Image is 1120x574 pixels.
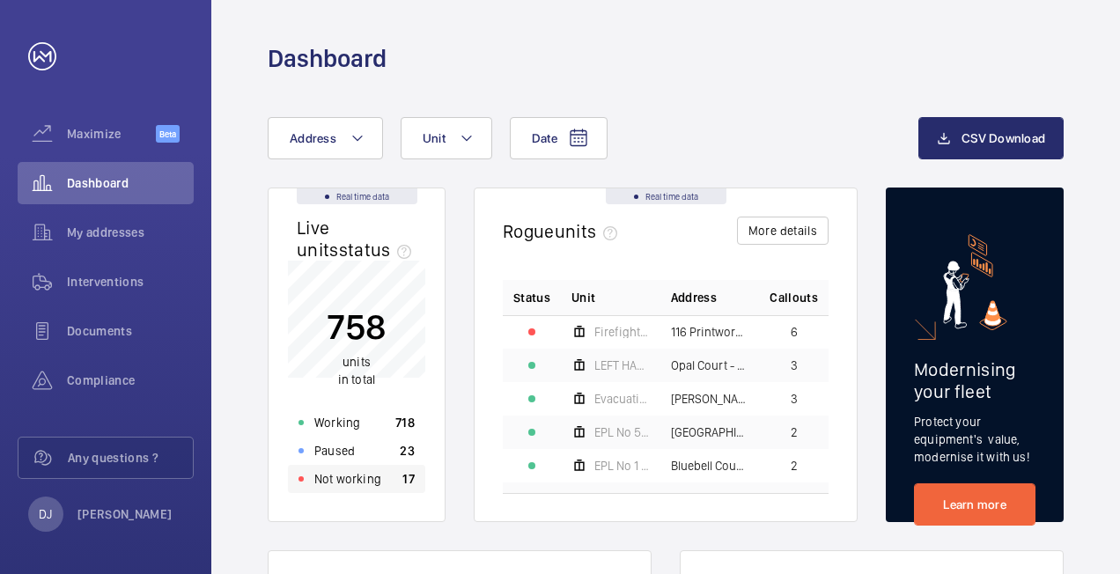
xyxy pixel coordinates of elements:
[67,224,194,241] span: My addresses
[67,273,194,291] span: Interventions
[67,322,194,340] span: Documents
[914,358,1035,402] h2: Modernising your fleet
[67,372,194,389] span: Compliance
[402,470,415,488] p: 17
[571,289,595,306] span: Unit
[268,117,383,159] button: Address
[671,326,749,338] span: 116 Printworks Apartments Flats 1-65 - High Risk Building - 116 Printworks Apartments Flats 1-65
[395,414,415,431] p: 718
[68,449,193,467] span: Any questions ?
[268,42,387,75] h1: Dashboard
[314,414,360,431] p: Working
[671,393,749,405] span: [PERSON_NAME] Court - High Risk Building - [PERSON_NAME][GEOGRAPHIC_DATA]
[67,174,194,192] span: Dashboard
[39,505,52,523] p: DJ
[327,353,387,388] p: in total
[314,442,355,460] p: Paused
[339,239,419,261] span: status
[314,470,381,488] p: Not working
[791,426,798,438] span: 2
[290,131,336,145] span: Address
[671,426,749,438] span: [GEOGRAPHIC_DATA] 103-120 - High Risk Building - [GEOGRAPHIC_DATA] 103-120
[594,460,650,472] span: EPL No 1 Flats 2-25
[297,217,418,261] h2: Live units
[555,220,625,242] span: units
[671,359,749,372] span: Opal Court - High Risk Building - Opal Court
[770,289,818,306] span: Callouts
[327,305,387,349] p: 758
[503,220,624,242] h2: Rogue
[510,117,608,159] button: Date
[914,413,1035,466] p: Protect your equipment's value, modernise it with us!
[791,393,798,405] span: 3
[594,326,650,338] span: Firefighters - EPL Flats 1-65 No 1
[671,289,717,306] span: Address
[594,393,650,405] span: Evacuation - EPL Passenger Lift No 2
[297,188,417,204] div: Real time data
[400,442,415,460] p: 23
[943,234,1007,330] img: marketing-card.svg
[401,117,492,159] button: Unit
[962,131,1045,145] span: CSV Download
[791,326,798,338] span: 6
[532,131,557,145] span: Date
[77,505,173,523] p: [PERSON_NAME]
[67,125,156,143] span: Maximize
[594,426,650,438] span: EPL No 5 Flats 103-120 Blk D
[791,359,798,372] span: 3
[343,355,371,369] span: units
[918,117,1064,159] button: CSV Download
[791,460,798,472] span: 2
[671,460,749,472] span: Bluebell Court 1 Flats 2-25 - High Risk Building - [GEOGRAPHIC_DATA] 1 Flats 2-25
[156,125,180,143] span: Beta
[606,188,726,204] div: Real time data
[737,217,829,245] button: More details
[423,131,446,145] span: Unit
[513,289,550,306] p: Status
[914,483,1035,526] a: Learn more
[594,359,650,372] span: LEFT HAND 10 Floors Machine Roomless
